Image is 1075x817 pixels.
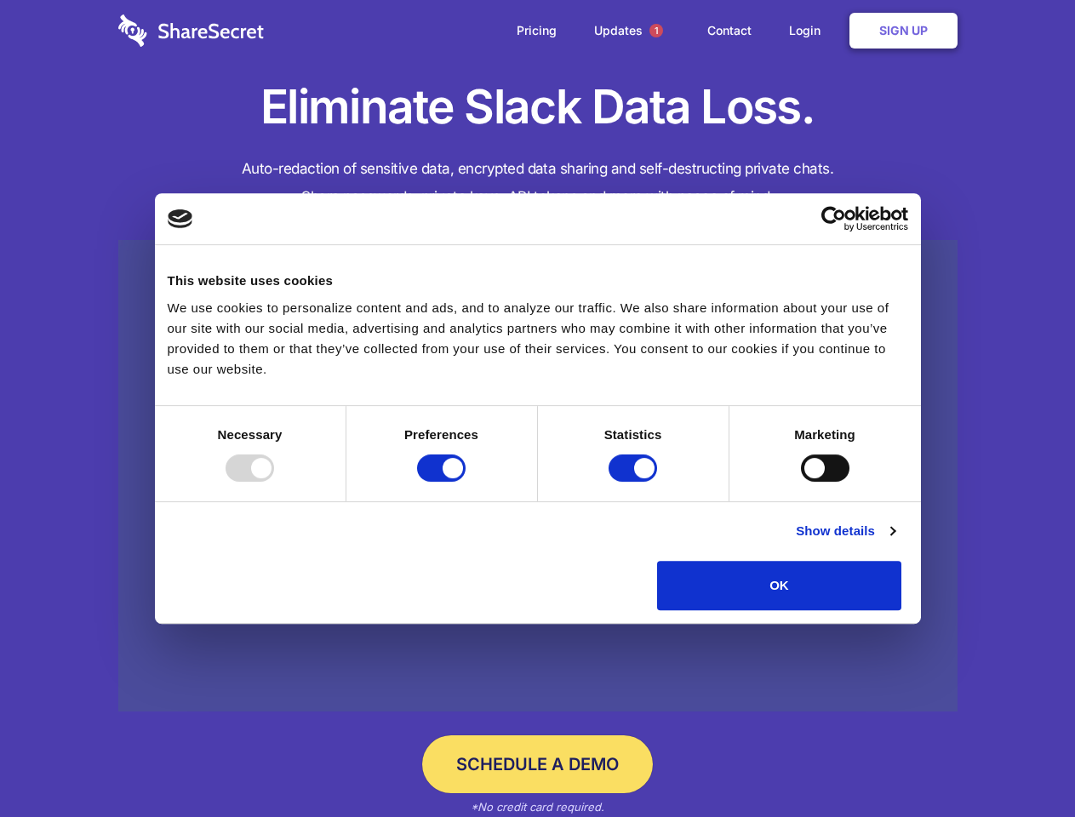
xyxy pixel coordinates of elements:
strong: Preferences [404,427,478,442]
strong: Statistics [604,427,662,442]
a: Contact [690,4,769,57]
a: Pricing [500,4,574,57]
h1: Eliminate Slack Data Loss. [118,77,958,138]
div: This website uses cookies [168,271,908,291]
a: Wistia video thumbnail [118,240,958,712]
strong: Marketing [794,427,855,442]
h4: Auto-redaction of sensitive data, encrypted data sharing and self-destructing private chats. Shar... [118,155,958,211]
button: OK [657,561,901,610]
span: 1 [649,24,663,37]
em: *No credit card required. [471,800,604,814]
img: logo-wordmark-white-trans-d4663122ce5f474addd5e946df7df03e33cb6a1c49d2221995e7729f52c070b2.svg [118,14,264,47]
a: Sign Up [849,13,958,49]
img: logo [168,209,193,228]
a: Login [772,4,846,57]
a: Show details [796,521,895,541]
a: Usercentrics Cookiebot - opens in a new window [759,206,908,231]
strong: Necessary [218,427,283,442]
div: We use cookies to personalize content and ads, and to analyze our traffic. We also share informat... [168,298,908,380]
a: Schedule a Demo [422,735,653,793]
